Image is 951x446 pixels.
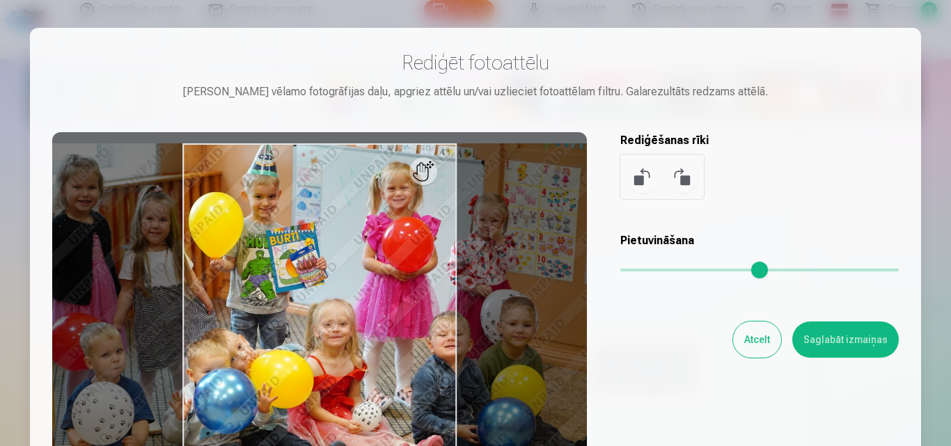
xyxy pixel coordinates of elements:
h3: Rediģēt fotoattēlu [52,50,899,75]
button: Saglabāt izmaiņas [792,321,899,358]
h5: Rediģēšanas rīki [620,132,899,149]
div: [PERSON_NAME] vēlamo fotogrāfijas daļu, apgriez attēlu un/vai uzlieciet fotoattēlam filtru. Galar... [52,83,899,100]
button: Atcelt [733,321,781,358]
h5: Pietuvināšana [620,232,899,249]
